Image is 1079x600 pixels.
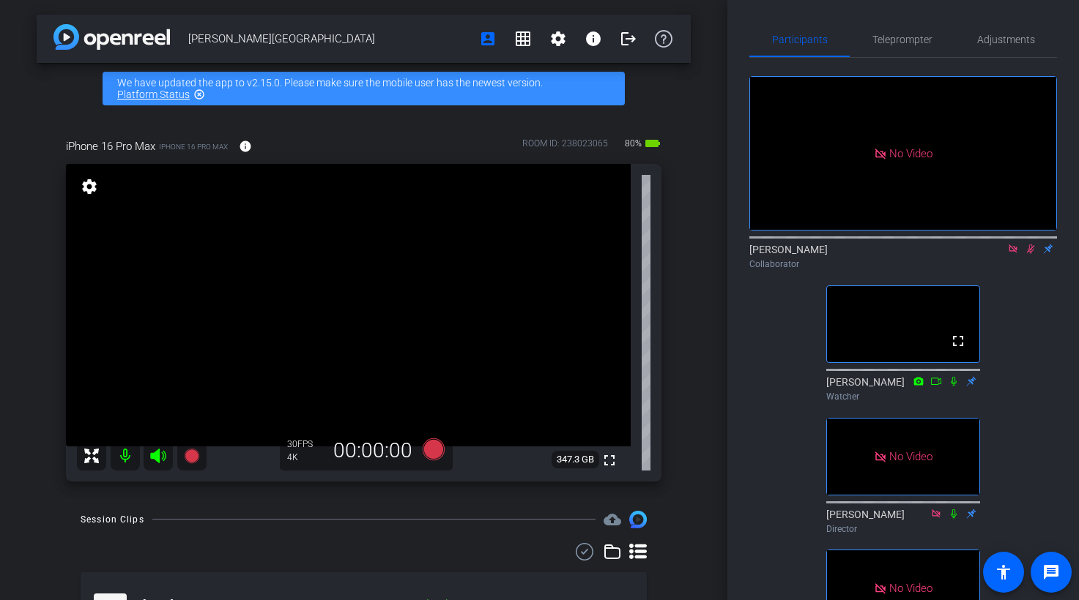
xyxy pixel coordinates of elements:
[623,132,644,155] span: 80%
[103,72,625,105] div: We have updated the app to v2.15.0. Please make sure the mobile user has the newest version.
[117,89,190,100] a: Platform Status
[287,451,324,463] div: 4K
[604,511,621,528] mat-icon: cloud_upload
[549,30,567,48] mat-icon: settings
[826,507,980,536] div: [PERSON_NAME]
[995,563,1012,581] mat-icon: accessibility
[620,30,637,48] mat-icon: logout
[889,449,932,462] span: No Video
[188,24,470,53] span: [PERSON_NAME][GEOGRAPHIC_DATA]
[159,141,228,152] span: iPhone 16 Pro Max
[772,34,828,45] span: Participants
[749,258,1057,271] div: Collaborator
[889,582,932,595] span: No Video
[604,511,621,528] span: Destinations for your clips
[53,24,170,50] img: app-logo
[522,137,608,158] div: ROOM ID: 238023065
[287,438,324,450] div: 30
[749,242,1057,271] div: [PERSON_NAME]
[1042,563,1060,581] mat-icon: message
[297,439,313,449] span: FPS
[479,30,497,48] mat-icon: account_box
[193,89,205,100] mat-icon: highlight_off
[552,451,599,468] span: 347.3 GB
[977,34,1035,45] span: Adjustments
[79,178,100,195] mat-icon: settings
[239,140,252,153] mat-icon: info
[826,522,980,536] div: Director
[66,138,155,154] span: iPhone 16 Pro Max
[601,451,618,469] mat-icon: fullscreen
[826,375,980,403] div: [PERSON_NAME]
[644,135,661,152] mat-icon: battery_std
[826,390,980,403] div: Watcher
[889,146,932,160] span: No Video
[872,34,932,45] span: Teleprompter
[81,512,144,527] div: Session Clips
[585,30,602,48] mat-icon: info
[629,511,647,528] img: Session clips
[949,332,967,350] mat-icon: fullscreen
[514,30,532,48] mat-icon: grid_on
[324,438,422,463] div: 00:00:00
